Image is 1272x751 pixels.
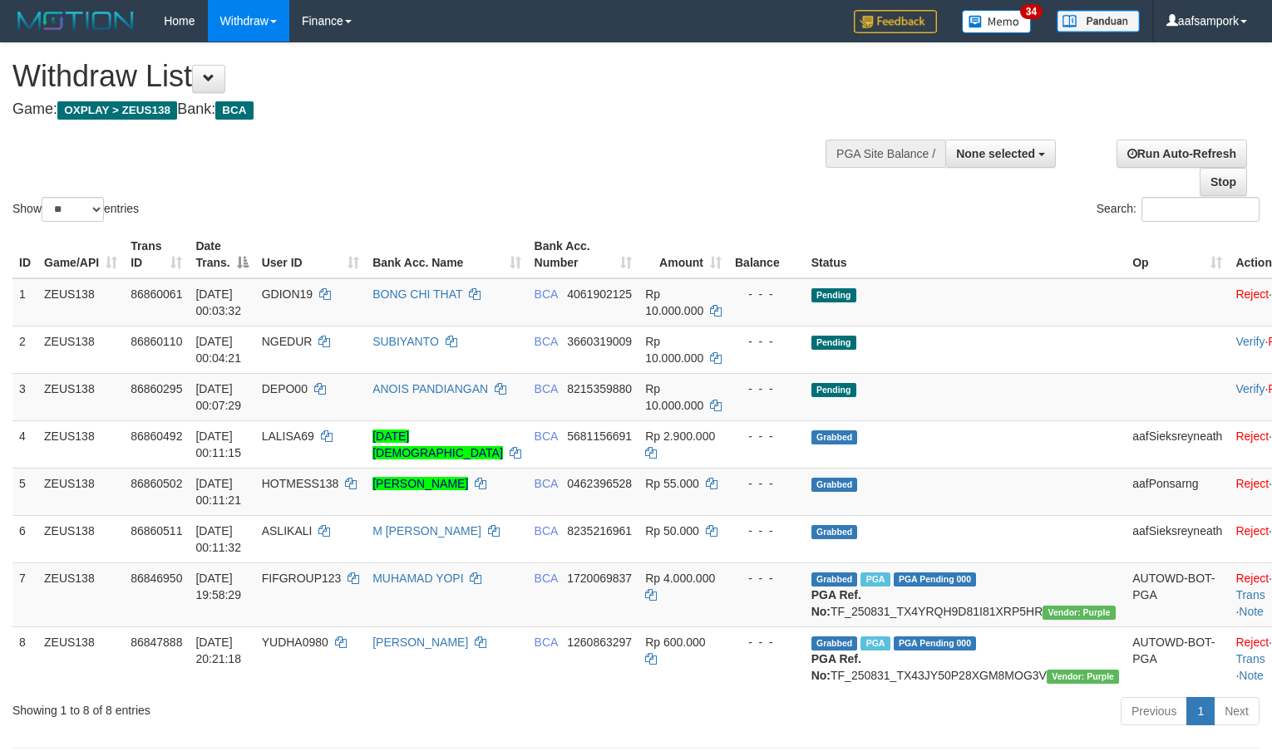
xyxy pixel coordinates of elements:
[12,373,37,420] td: 3
[1235,524,1269,537] a: Reject
[811,430,858,444] span: Grabbed
[37,626,124,690] td: ZEUS138
[131,524,182,537] span: 86860511
[1121,697,1187,725] a: Previous
[645,429,715,443] span: Rp 2.900.000
[12,60,831,93] h1: Withdraw List
[262,636,328,649] span: YUDHA0980
[735,380,798,397] div: - - -
[255,231,366,278] th: User ID: activate to sort column ascending
[1126,468,1229,515] td: aafPonsarng
[567,477,632,490] span: Copy 0462396528 to clipboard
[805,562,1127,626] td: TF_250831_TX4YRQH9D81I81XRP5HR
[37,420,124,468] td: ZEUS138
[37,468,124,515] td: ZEUS138
[645,572,715,585] span: Rp 4.000.000
[131,477,182,490] span: 86860502
[262,287,313,301] span: GDION19
[735,570,798,587] div: - - -
[811,588,861,618] b: PGA Ref. No:
[12,8,139,33] img: MOTION_logo.png
[131,636,182,649] span: 86847888
[735,523,798,539] div: - - -
[1126,562,1229,626] td: AUTOWD-BOT-PGA
[189,231,254,278] th: Date Trans.: activate to sort column descending
[1126,626,1229,690] td: AUTOWD-BOT-PGA
[1141,197,1260,222] input: Search:
[1126,420,1229,468] td: aafSieksreyneath
[12,101,831,118] h4: Game: Bank:
[1097,197,1260,222] label: Search:
[1126,515,1229,562] td: aafSieksreyneath
[1020,4,1043,19] span: 34
[12,695,518,719] div: Showing 1 to 8 of 8 entries
[1057,10,1140,32] img: panduan.png
[735,475,798,492] div: - - -
[372,287,462,301] a: BONG CHI THAT
[962,10,1032,33] img: Button%20Memo.svg
[535,636,558,649] span: BCA
[728,231,805,278] th: Balance
[735,428,798,444] div: - - -
[12,468,37,515] td: 5
[195,382,241,412] span: [DATE] 00:07:29
[57,101,177,120] span: OXPLAY > ZEUS138
[12,278,37,326] td: 1
[645,477,699,490] span: Rp 55.000
[567,572,632,585] span: Copy 1720069837 to clipboard
[37,326,124,373] td: ZEUS138
[262,382,308,395] span: DEPO00
[645,335,703,365] span: Rp 10.000.000
[1214,697,1260,725] a: Next
[37,373,124,420] td: ZEUS138
[826,140,945,168] div: PGA Site Balance /
[131,335,182,348] span: 86860110
[1235,572,1269,585] a: Reject
[1043,606,1115,620] span: Vendor URL: https://trx4.1velocity.biz
[131,287,182,301] span: 86860061
[37,562,124,626] td: ZEUS138
[372,477,468,490] a: [PERSON_NAME]
[645,287,703,317] span: Rp 10.000.000
[372,429,503,459] a: [DATE][DEMOGRAPHIC_DATA]
[131,572,182,585] span: 86846950
[645,382,703,412] span: Rp 10.000.000
[195,429,241,459] span: [DATE] 00:11:15
[12,231,37,278] th: ID
[811,288,856,302] span: Pending
[735,333,798,350] div: - - -
[811,478,858,492] span: Grabbed
[811,336,856,350] span: Pending
[638,231,728,278] th: Amount: activate to sort column ascending
[372,572,463,585] a: MUHAMAD YOPI
[535,572,558,585] span: BCA
[535,287,558,301] span: BCA
[1126,231,1229,278] th: Op: activate to sort column ascending
[12,420,37,468] td: 4
[860,636,890,650] span: Marked by aafnoeunsreypich
[131,382,182,395] span: 86860295
[1239,669,1264,682] a: Note
[645,636,705,649] span: Rp 600.000
[1235,335,1265,348] a: Verify
[811,636,858,650] span: Grabbed
[567,287,632,301] span: Copy 4061902125 to clipboard
[735,634,798,650] div: - - -
[1047,670,1119,684] span: Vendor URL: https://trx4.1velocity.biz
[37,278,124,326] td: ZEUS138
[535,335,558,348] span: BCA
[195,335,241,365] span: [DATE] 00:04:21
[12,197,139,222] label: Show entries
[37,231,124,278] th: Game/API: activate to sort column ascending
[1200,168,1247,196] a: Stop
[195,287,241,317] span: [DATE] 00:03:32
[12,626,37,690] td: 8
[811,525,858,539] span: Grabbed
[567,524,632,537] span: Copy 8235216961 to clipboard
[811,383,856,397] span: Pending
[215,101,253,120] span: BCA
[12,562,37,626] td: 7
[262,572,342,585] span: FIFGROUP123
[372,524,481,537] a: M [PERSON_NAME]
[945,140,1056,168] button: None selected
